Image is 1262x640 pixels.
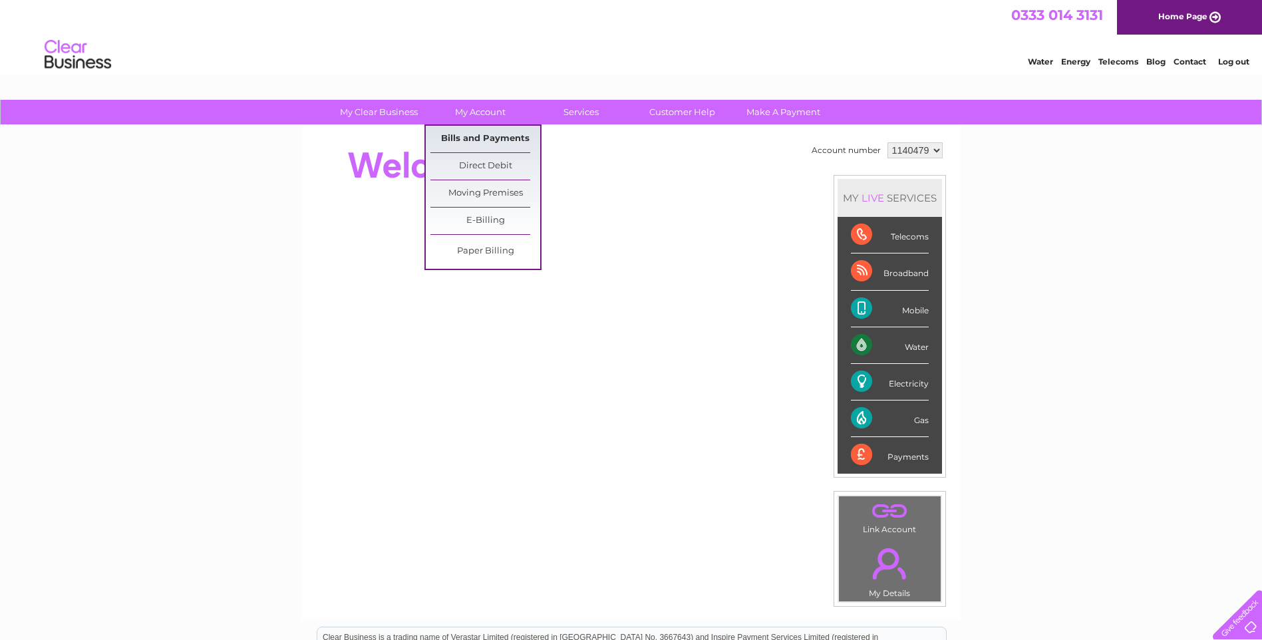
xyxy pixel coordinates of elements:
[851,400,929,437] div: Gas
[851,327,929,364] div: Water
[430,126,540,152] a: Bills and Payments
[425,100,535,124] a: My Account
[728,100,838,124] a: Make A Payment
[851,437,929,473] div: Payments
[859,192,887,204] div: LIVE
[1028,57,1053,67] a: Water
[838,537,941,602] td: My Details
[1098,57,1138,67] a: Telecoms
[627,100,737,124] a: Customer Help
[1218,57,1249,67] a: Log out
[1011,7,1103,23] a: 0333 014 3131
[526,100,636,124] a: Services
[324,100,434,124] a: My Clear Business
[851,291,929,327] div: Mobile
[851,253,929,290] div: Broadband
[838,179,942,217] div: MY SERVICES
[430,153,540,180] a: Direct Debit
[430,180,540,207] a: Moving Premises
[1061,57,1090,67] a: Energy
[430,238,540,265] a: Paper Billing
[317,7,946,65] div: Clear Business is a trading name of Verastar Limited (registered in [GEOGRAPHIC_DATA] No. 3667643...
[851,364,929,400] div: Electricity
[1174,57,1206,67] a: Contact
[851,217,929,253] div: Telecoms
[808,139,884,162] td: Account number
[1146,57,1166,67] a: Blog
[842,500,937,523] a: .
[838,496,941,538] td: Link Account
[44,35,112,75] img: logo.png
[842,540,937,587] a: .
[430,208,540,234] a: E-Billing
